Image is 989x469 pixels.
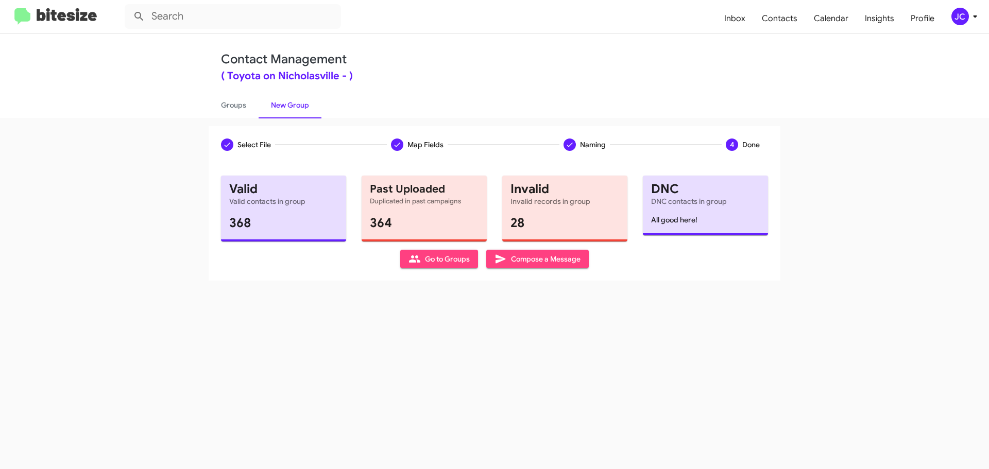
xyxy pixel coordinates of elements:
[510,196,619,206] mat-card-subtitle: Invalid records in group
[716,4,754,33] a: Inbox
[806,4,857,33] a: Calendar
[754,4,806,33] a: Contacts
[259,92,321,118] a: New Group
[494,250,581,268] span: Compose a Message
[651,184,760,194] mat-card-title: DNC
[221,71,768,81] div: ( Toyota on Nicholasville - )
[651,215,697,224] span: All good here!
[209,92,259,118] a: Groups
[221,51,347,67] a: Contact Management
[229,184,338,194] mat-card-title: Valid
[510,215,619,231] h1: 28
[408,250,470,268] span: Go to Groups
[370,184,479,194] mat-card-title: Past Uploaded
[510,184,619,194] mat-card-title: Invalid
[229,215,338,231] h1: 368
[951,8,969,25] div: JC
[902,4,943,33] a: Profile
[370,215,479,231] h1: 364
[857,4,902,33] a: Insights
[370,196,479,206] mat-card-subtitle: Duplicated in past campaigns
[125,4,341,29] input: Search
[651,196,760,206] mat-card-subtitle: DNC contacts in group
[229,196,338,206] mat-card-subtitle: Valid contacts in group
[486,250,589,268] button: Compose a Message
[400,250,478,268] button: Go to Groups
[943,8,978,25] button: JC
